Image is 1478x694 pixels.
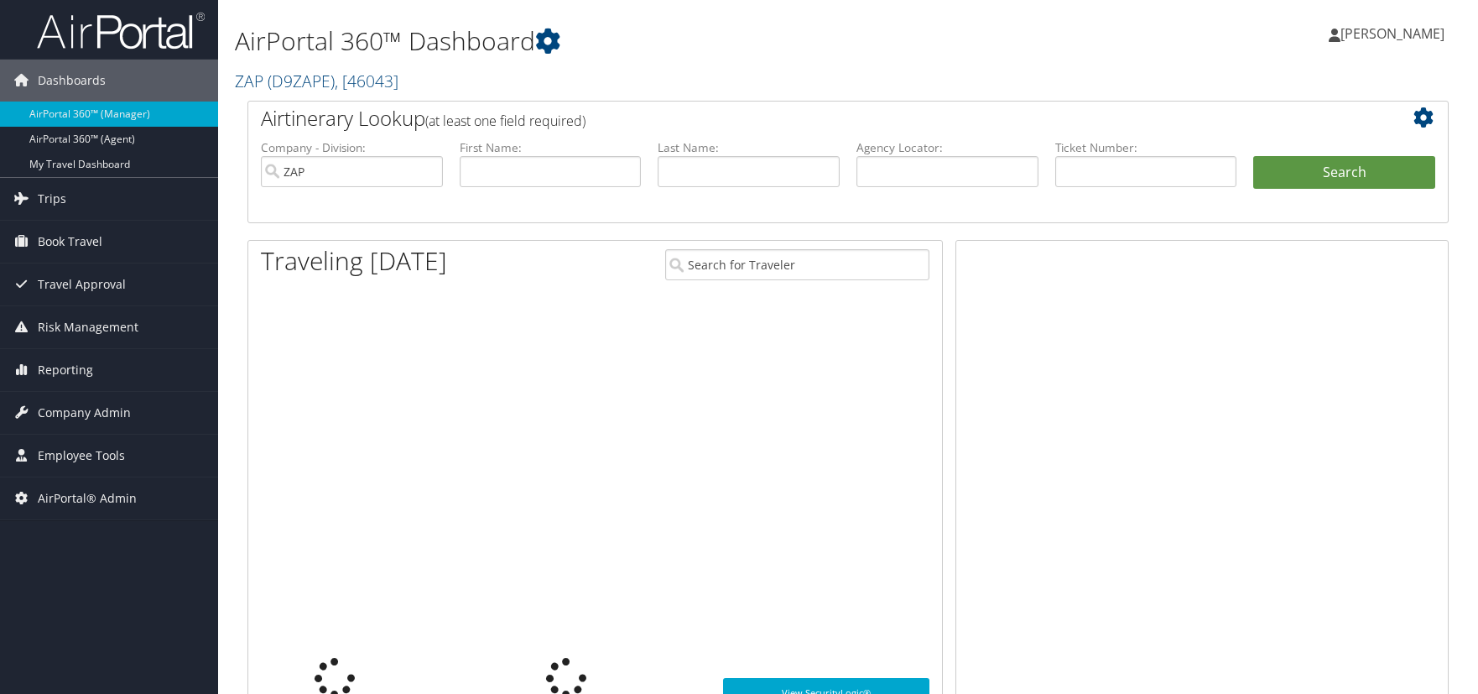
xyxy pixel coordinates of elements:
[856,139,1038,156] label: Agency Locator:
[335,70,398,92] span: , [ 46043 ]
[38,435,125,477] span: Employee Tools
[425,112,585,130] span: (at least one field required)
[665,249,929,280] input: Search for Traveler
[268,70,335,92] span: ( D9ZAPE )
[460,139,642,156] label: First Name:
[38,178,66,220] span: Trips
[38,60,106,102] span: Dashboards
[38,221,102,263] span: Book Travel
[1253,156,1435,190] button: Search
[38,306,138,348] span: Risk Management
[1055,139,1237,156] label: Ticket Number:
[235,70,398,92] a: ZAP
[38,477,137,519] span: AirPortal® Admin
[658,139,840,156] label: Last Name:
[235,23,1053,59] h1: AirPortal 360™ Dashboard
[1340,24,1444,43] span: [PERSON_NAME]
[38,349,93,391] span: Reporting
[261,243,447,279] h1: Traveling [DATE]
[261,139,443,156] label: Company - Division:
[38,392,131,434] span: Company Admin
[38,264,126,305] span: Travel Approval
[37,11,205,50] img: airportal-logo.png
[1329,8,1461,59] a: [PERSON_NAME]
[261,104,1335,133] h2: Airtinerary Lookup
